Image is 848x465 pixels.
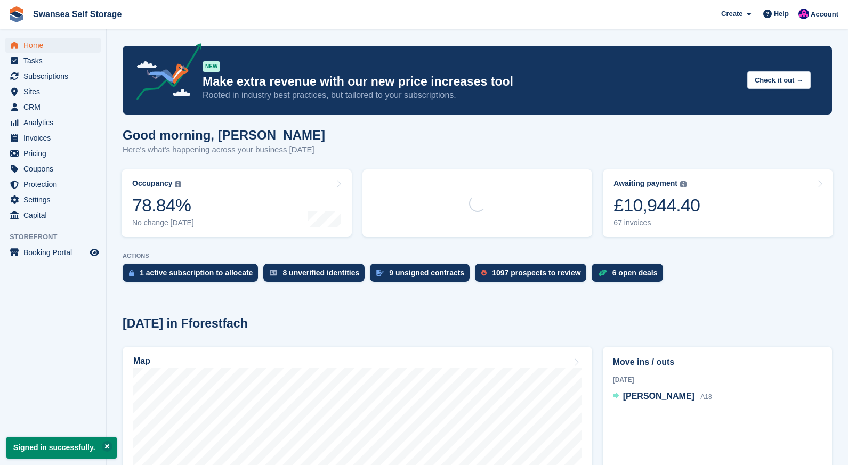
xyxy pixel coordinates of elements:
span: Sites [23,84,87,99]
img: deal-1b604bf984904fb50ccaf53a9ad4b4a5d6e5aea283cecdc64d6e3604feb123c2.svg [598,269,607,276]
p: ACTIONS [123,252,832,259]
div: 8 unverified identities [282,268,359,277]
div: 78.84% [132,194,194,216]
span: Settings [23,192,87,207]
a: 1097 prospects to review [475,264,592,287]
a: menu [5,38,101,53]
a: [PERSON_NAME] A18 [613,390,712,404]
a: menu [5,115,101,130]
p: Here's what's happening across your business [DATE] [123,144,325,156]
h1: Good morning, [PERSON_NAME] [123,128,325,142]
img: active_subscription_to_allocate_icon-d502201f5373d7db506a760aba3b589e785aa758c864c3986d89f69b8ff3... [129,270,134,276]
a: menu [5,161,101,176]
div: 9 unsigned contracts [389,268,464,277]
img: price-adjustments-announcement-icon-8257ccfd72463d97f412b2fc003d46551f7dbcb40ab6d574587a9cd5c0d94... [127,43,202,104]
span: Account [811,9,838,20]
span: Subscriptions [23,69,87,84]
a: menu [5,208,101,223]
div: £10,944.40 [613,194,700,216]
span: Booking Portal [23,245,87,260]
div: 67 invoices [613,218,700,227]
span: [PERSON_NAME] [623,391,694,401]
a: Preview store [88,246,101,259]
span: Analytics [23,115,87,130]
span: CRM [23,100,87,115]
span: Protection [23,177,87,192]
span: Pricing [23,146,87,161]
a: Swansea Self Storage [29,5,126,23]
a: 9 unsigned contracts [370,264,475,287]
img: stora-icon-8386f47178a22dfd0bd8f6a31ec36ba5ce8667c1dd55bd0f319d3a0aa187defe.svg [9,6,25,22]
span: Capital [23,208,87,223]
a: Occupancy 78.84% No change [DATE] [122,169,352,237]
h2: [DATE] in Fforestfach [123,316,248,331]
a: menu [5,177,101,192]
a: menu [5,69,101,84]
a: menu [5,130,101,145]
button: Check it out → [747,71,811,89]
div: 1 active subscription to allocate [140,268,253,277]
a: menu [5,245,101,260]
a: menu [5,192,101,207]
img: icon-info-grey-7440780725fd019a000dd9b08b2336e03edf1995a4989e88bcd33f0948082b44.svg [680,181,687,187]
div: NEW [203,61,220,72]
a: Awaiting payment £10,944.40 67 invoices [603,169,833,237]
span: Storefront [10,232,106,242]
img: prospect-51fa495bee0391a8d652442698ab0144808aea92771e9ea1ae160a38d050c398.svg [481,270,487,276]
a: 1 active subscription to allocate [123,264,263,287]
a: menu [5,53,101,68]
a: menu [5,84,101,99]
div: 6 open deals [612,268,658,277]
div: Occupancy [132,179,172,188]
span: Home [23,38,87,53]
h2: Map [133,356,150,366]
span: Tasks [23,53,87,68]
h2: Move ins / outs [613,356,822,369]
span: Coupons [23,161,87,176]
img: icon-info-grey-7440780725fd019a000dd9b08b2336e03edf1995a4989e88bcd33f0948082b44.svg [175,181,181,187]
a: menu [5,146,101,161]
span: Help [774,9,789,19]
a: 6 open deals [592,264,668,287]
p: Signed in successfully. [6,437,117,459]
span: A18 [700,393,712,401]
div: 1097 prospects to review [492,268,581,277]
p: Rooted in industry best practices, but tailored to your subscriptions. [203,89,739,101]
div: Awaiting payment [613,179,677,188]
span: Create [721,9,742,19]
img: contract_signature_icon-13c848040528278c33f63329250d36e43548de30e8caae1d1a13099fd9432cc5.svg [376,270,384,276]
a: menu [5,100,101,115]
div: No change [DATE] [132,218,194,227]
span: Invoices [23,130,87,145]
img: Donna Davies [798,9,809,19]
img: verify_identity-adf6edd0f0f0b5bbfe63781bf79b02c33cf7c696d77639b501bdc392416b5a36.svg [270,270,277,276]
div: [DATE] [613,375,822,385]
a: 8 unverified identities [263,264,370,287]
p: Make extra revenue with our new price increases tool [203,74,739,89]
